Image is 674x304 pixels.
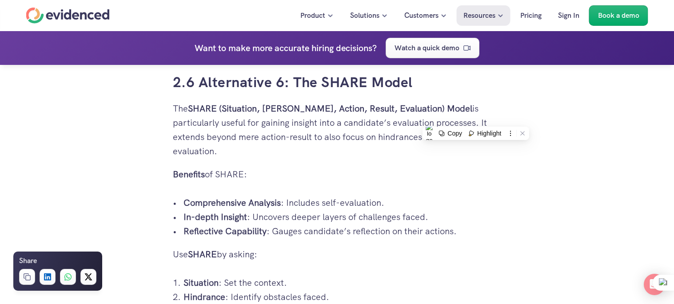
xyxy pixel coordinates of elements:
a: Watch a quick demo [386,38,479,58]
strong: Benefits [173,168,205,180]
a: Pricing [514,5,548,26]
strong: In-depth Insight [183,211,247,223]
strong: SHARE (Situation, [PERSON_NAME], Action, Result, Evaluation) Model [188,103,472,114]
p: Product [300,10,325,21]
p: The is particularly useful for gaining insight into a candidate’s evaluation processes. It extend... [173,101,502,158]
a: 2.6 Alternative 6: The SHARE Model [173,73,413,92]
strong: Reflective Capability [183,225,267,237]
div: Open Intercom Messenger [644,274,665,295]
strong: Situation [183,277,219,288]
p: Customers [404,10,439,21]
p: : Uncovers deeper layers of challenges faced. [183,210,502,224]
p: : Set the context. [183,276,502,290]
p: Pricing [520,10,542,21]
h4: Want to make more accurate hiring decisions? [195,41,377,55]
a: Book a demo [589,5,648,26]
p: : Identify obstacles faced. [183,290,502,304]
strong: Comprehensive Analysis [183,197,281,208]
strong: Hindrance [183,291,225,303]
strong: SHARE [188,248,217,260]
p: Resources [463,10,495,21]
p: Solutions [350,10,379,21]
p: : Includes self-evaluation. [183,196,502,210]
a: Home [26,8,110,24]
p: : Gauges candidate’s reflection on their actions. [183,224,502,238]
p: Use by asking: [173,247,502,261]
p: Sign In [558,10,579,21]
p: of SHARE: [173,167,502,181]
p: Book a demo [598,10,639,21]
p: Watch a quick demo [395,42,459,54]
a: Sign In [551,5,586,26]
h6: Share [19,255,37,267]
